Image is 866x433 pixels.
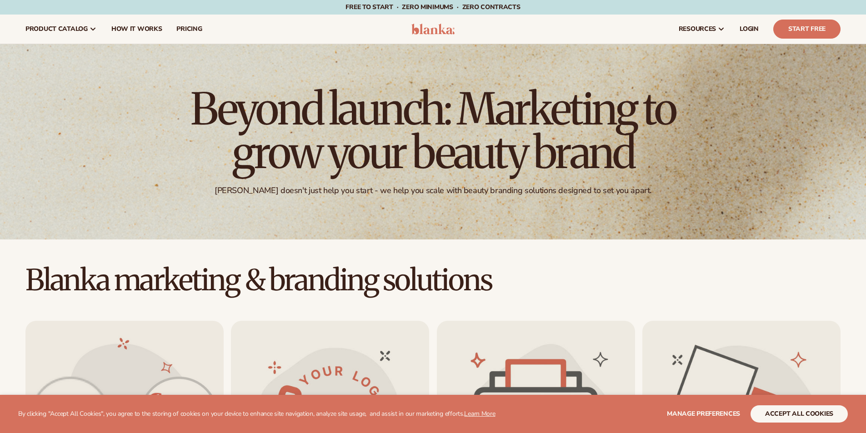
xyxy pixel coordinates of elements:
span: Manage preferences [667,409,740,418]
span: pricing [176,25,202,33]
a: resources [671,15,732,44]
a: product catalog [18,15,104,44]
span: Free to start · ZERO minimums · ZERO contracts [345,3,520,11]
div: [PERSON_NAME] doesn't just help you start - we help you scale with beauty branding solutions desi... [215,185,651,196]
button: accept all cookies [751,405,848,423]
h1: Beyond launch: Marketing to grow your beauty brand [183,87,683,174]
p: By clicking "Accept All Cookies", you agree to the storing of cookies on your device to enhance s... [18,410,496,418]
span: product catalog [25,25,88,33]
a: pricing [169,15,209,44]
img: logo [411,24,455,35]
a: Learn More [464,409,495,418]
button: Manage preferences [667,405,740,423]
span: resources [679,25,716,33]
span: LOGIN [740,25,759,33]
a: LOGIN [732,15,766,44]
span: How It Works [111,25,162,33]
a: How It Works [104,15,170,44]
a: Start Free [773,20,841,39]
